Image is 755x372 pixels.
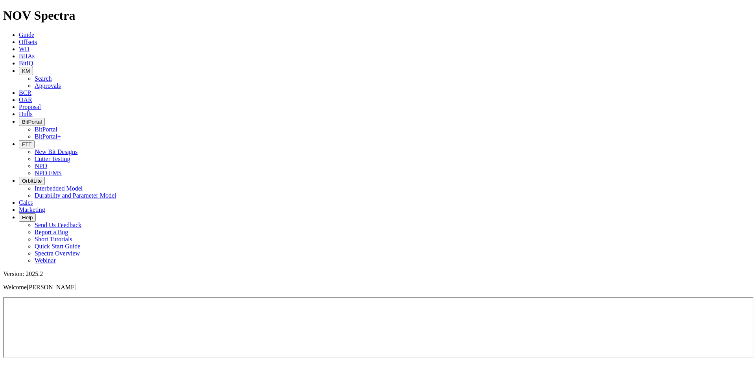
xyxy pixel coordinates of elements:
a: Guide [19,31,34,38]
a: OAR [19,96,32,103]
a: Calcs [19,199,33,206]
a: Offsets [19,39,37,45]
a: Cutter Testing [35,155,70,162]
a: Quick Start Guide [35,243,80,250]
button: OrbitLite [19,177,45,185]
span: Help [22,215,33,220]
button: BitPortal [19,118,45,126]
a: BitIQ [19,60,33,67]
span: OrbitLite [22,178,42,184]
a: Approvals [35,82,61,89]
a: Report a Bug [35,229,68,235]
a: Short Tutorials [35,236,72,242]
a: BHAs [19,53,35,59]
span: FTT [22,141,31,147]
button: FTT [19,140,35,148]
a: Send Us Feedback [35,222,81,228]
a: Durability and Parameter Model [35,192,116,199]
span: BitPortal [22,119,42,125]
div: Version: 2025.2 [3,270,752,278]
a: Webinar [35,257,56,264]
a: Marketing [19,206,45,213]
p: Welcome [3,284,752,291]
a: Interbedded Model [35,185,83,192]
button: KM [19,67,33,75]
a: Spectra Overview [35,250,80,257]
a: New Bit Designs [35,148,77,155]
h1: NOV Spectra [3,8,752,23]
a: Search [35,75,52,82]
a: Proposal [19,104,41,110]
a: NPD EMS [35,170,62,176]
a: BitPortal+ [35,133,61,140]
a: BitPortal [35,126,57,133]
span: KM [22,68,30,74]
a: Dulls [19,111,33,117]
button: Help [19,213,36,222]
a: NPD [35,163,47,169]
span: [PERSON_NAME] [27,284,77,291]
a: BCR [19,89,31,96]
a: WD [19,46,29,52]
